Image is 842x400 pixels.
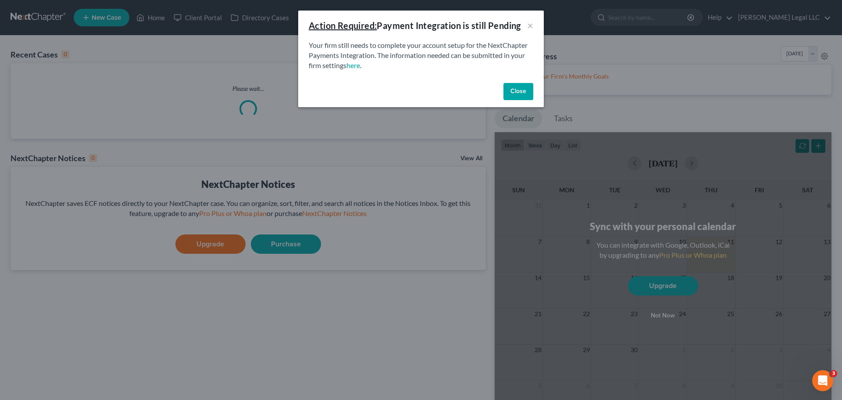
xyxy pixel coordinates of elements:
[309,20,377,31] u: Action Required:
[346,61,360,69] a: here
[812,370,833,391] iframe: Intercom live chat
[309,19,521,32] div: Payment Integration is still Pending
[830,370,837,377] span: 3
[503,83,533,101] button: Close
[527,20,533,31] button: ×
[309,40,533,71] p: Your firm still needs to complete your account setup for the NextChapter Payments Integration. Th...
